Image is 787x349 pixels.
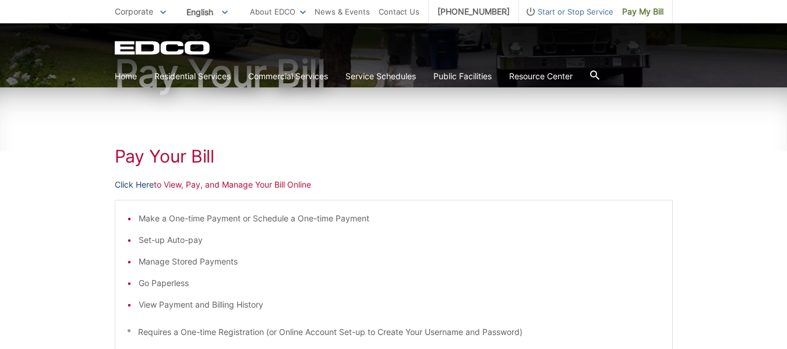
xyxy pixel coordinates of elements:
[139,277,661,290] li: Go Paperless
[139,234,661,246] li: Set-up Auto-pay
[115,41,211,55] a: EDCD logo. Return to the homepage.
[622,5,664,18] span: Pay My Bill
[127,326,661,339] p: * Requires a One-time Registration (or Online Account Set-up to Create Your Username and Password)
[115,55,673,92] h1: Pay Your Bill
[115,70,137,83] a: Home
[115,178,673,191] p: to View, Pay, and Manage Your Bill Online
[509,70,573,83] a: Resource Center
[115,178,154,191] a: Click Here
[433,70,492,83] a: Public Facilities
[139,255,661,268] li: Manage Stored Payments
[178,2,237,22] span: English
[115,146,673,167] h1: Pay Your Bill
[139,212,661,225] li: Make a One-time Payment or Schedule a One-time Payment
[139,298,661,311] li: View Payment and Billing History
[154,70,231,83] a: Residential Services
[115,6,153,16] span: Corporate
[315,5,370,18] a: News & Events
[248,70,328,83] a: Commercial Services
[250,5,306,18] a: About EDCO
[345,70,416,83] a: Service Schedules
[379,5,419,18] a: Contact Us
